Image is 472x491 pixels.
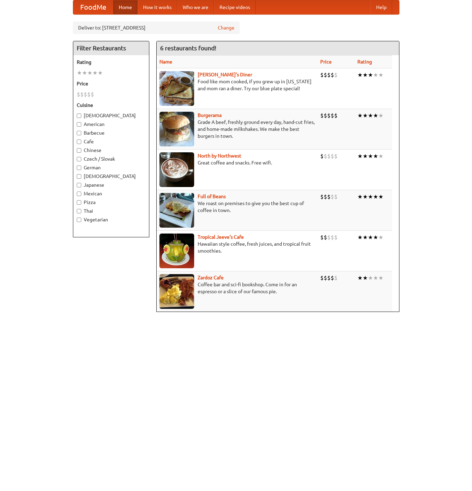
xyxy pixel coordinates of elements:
[198,234,244,240] b: Tropical Jeeve's Cafe
[357,193,363,201] li: ★
[73,22,240,34] div: Deliver to: [STREET_ADDRESS]
[77,138,146,145] label: Cafe
[113,0,138,14] a: Home
[357,59,372,65] a: Rating
[73,41,149,55] h4: Filter Restaurants
[159,59,172,65] a: Name
[357,152,363,160] li: ★
[378,71,383,79] li: ★
[331,152,334,160] li: $
[159,112,194,146] img: burgerama.jpg
[334,112,338,119] li: $
[363,234,368,241] li: ★
[373,193,378,201] li: ★
[320,234,324,241] li: $
[77,164,146,171] label: German
[331,193,334,201] li: $
[357,234,363,241] li: ★
[198,72,252,77] a: [PERSON_NAME]'s Diner
[77,166,81,170] input: German
[77,173,146,180] label: [DEMOGRAPHIC_DATA]
[368,152,373,160] li: ★
[159,119,315,139] p: Grade A beef, freshly ground every day, hand-cut fries, and home-made milkshakes. We make the bes...
[327,234,331,241] li: $
[320,71,324,79] li: $
[73,0,113,14] a: FoodMe
[77,91,80,98] li: $
[160,45,216,51] ng-pluralize: 6 restaurants found!
[327,112,331,119] li: $
[77,121,146,128] label: American
[331,274,334,282] li: $
[80,91,84,98] li: $
[77,131,81,135] input: Barbecue
[77,209,81,213] input: Thai
[77,113,81,118] input: [DEMOGRAPHIC_DATA]
[159,193,194,228] img: beans.jpg
[159,152,194,187] img: north.jpg
[357,71,363,79] li: ★
[77,200,81,205] input: Pizza
[334,71,338,79] li: $
[77,181,146,188] label: Japanese
[334,152,338,160] li: $
[368,274,373,282] li: ★
[77,147,146,154] label: Chinese
[331,71,334,79] li: $
[159,281,315,295] p: Coffee bar and sci-fi bookshop. Come in for an espresso or a slice of our famous pie.
[378,112,383,119] li: ★
[77,129,146,136] label: Barbecue
[87,69,92,77] li: ★
[77,80,146,87] h5: Price
[159,200,315,214] p: We roast on premises to give you the best cup of coffee in town.
[159,274,194,309] img: zardoz.jpg
[198,112,222,118] a: Burgerama
[320,193,324,201] li: $
[84,91,87,98] li: $
[77,190,146,197] label: Mexican
[327,152,331,160] li: $
[324,193,327,201] li: $
[159,240,315,254] p: Hawaiian style coffee, fresh juices, and tropical fruit smoothies.
[159,71,194,106] img: sallys.jpg
[198,194,226,199] a: Full of Beans
[373,234,378,241] li: ★
[363,193,368,201] li: ★
[368,71,373,79] li: ★
[320,152,324,160] li: $
[77,69,82,77] li: ★
[98,69,103,77] li: ★
[378,234,383,241] li: ★
[138,0,177,14] a: How it works
[77,192,81,196] input: Mexican
[77,199,146,206] label: Pizza
[177,0,214,14] a: Who we are
[373,112,378,119] li: ★
[327,71,331,79] li: $
[334,234,338,241] li: $
[368,234,373,241] li: ★
[198,275,224,280] b: Zardoz Cafe
[363,71,368,79] li: ★
[378,193,383,201] li: ★
[77,139,81,144] input: Cafe
[324,112,327,119] li: $
[77,148,81,153] input: Chinese
[91,91,94,98] li: $
[363,152,368,160] li: ★
[324,152,327,160] li: $
[214,0,256,14] a: Recipe videos
[77,157,81,161] input: Czech / Slovak
[324,274,327,282] li: $
[378,152,383,160] li: ★
[378,274,383,282] li: ★
[331,234,334,241] li: $
[327,274,331,282] li: $
[368,112,373,119] li: ★
[368,193,373,201] li: ★
[324,71,327,79] li: $
[331,112,334,119] li: $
